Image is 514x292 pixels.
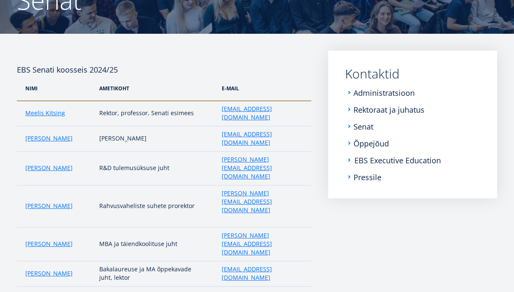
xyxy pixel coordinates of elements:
th: e-Mail [218,76,311,101]
td: Rektor, professor, Senati esimees [95,101,218,126]
a: Õppejõud [354,139,389,148]
td: Bakalaureuse ja MA õppekavade juht, lektor [95,261,218,287]
a: Administratsioon [354,89,415,97]
a: Rektoraat ja juhatus [354,105,424,114]
a: EBS Executive Education [354,156,441,165]
a: [PERSON_NAME] [25,269,73,278]
a: [EMAIL_ADDRESS][DOMAIN_NAME] [222,105,303,122]
a: Kontaktid [345,68,480,80]
a: Pressile [354,173,381,181]
a: Meelis Kitsing [25,109,65,117]
td: R&D tulemusüksuse juht [95,151,218,185]
a: [PERSON_NAME][EMAIL_ADDRESS][DOMAIN_NAME] [222,231,303,257]
th: NIMI [17,76,95,101]
a: Senat [354,122,373,131]
th: AMetikoht [95,76,218,101]
a: [PERSON_NAME] [25,164,73,172]
td: MBA ja täiendkoolituse juht [95,227,218,261]
a: [PERSON_NAME] [25,134,73,143]
td: Rahvusvaheliste suhete prorektor [95,185,218,227]
a: [PERSON_NAME][EMAIL_ADDRESS][DOMAIN_NAME] [222,155,303,181]
a: [PERSON_NAME] [25,202,73,210]
a: [EMAIL_ADDRESS][DOMAIN_NAME] [222,130,303,147]
td: [PERSON_NAME] [95,126,218,151]
h4: EBS Senati koosseis 2024/25 [17,51,311,76]
a: [EMAIL_ADDRESS][DOMAIN_NAME] [222,265,303,282]
a: [PERSON_NAME] [25,240,73,248]
a: [PERSON_NAME][EMAIL_ADDRESS][DOMAIN_NAME] [222,189,303,214]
